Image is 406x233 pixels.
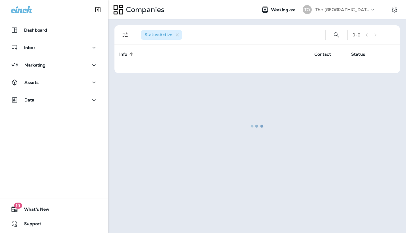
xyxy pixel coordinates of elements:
[389,4,400,15] button: Settings
[6,94,102,106] button: Data
[6,59,102,71] button: Marketing
[89,4,106,16] button: Collapse Sidebar
[6,218,102,230] button: Support
[24,45,36,50] p: Inbox
[315,7,370,12] p: The [GEOGRAPHIC_DATA]
[6,24,102,36] button: Dashboard
[24,98,35,102] p: Data
[6,42,102,54] button: Inbox
[24,28,47,33] p: Dashboard
[6,76,102,89] button: Assets
[14,203,22,209] span: 19
[24,80,39,85] p: Assets
[6,203,102,215] button: 19What's New
[24,63,45,67] p: Marketing
[271,7,297,12] span: Working as:
[123,5,164,14] p: Companies
[18,207,49,214] span: What's New
[18,221,41,228] span: Support
[303,5,312,14] div: TO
